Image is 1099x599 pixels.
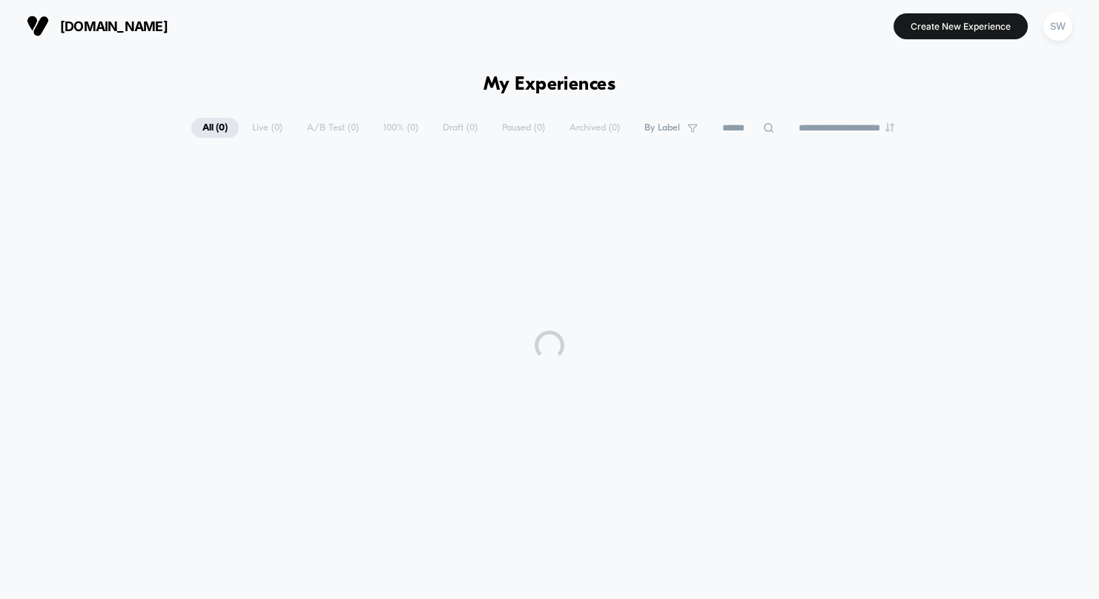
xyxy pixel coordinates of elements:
img: Visually logo [27,15,49,37]
img: end [885,123,894,132]
div: SW [1043,12,1072,41]
span: By Label [644,122,680,133]
button: [DOMAIN_NAME] [22,14,172,38]
h1: My Experiences [484,74,616,96]
button: SW [1039,11,1077,42]
button: Create New Experience [894,13,1028,39]
span: All ( 0 ) [191,118,239,138]
span: [DOMAIN_NAME] [60,19,168,34]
